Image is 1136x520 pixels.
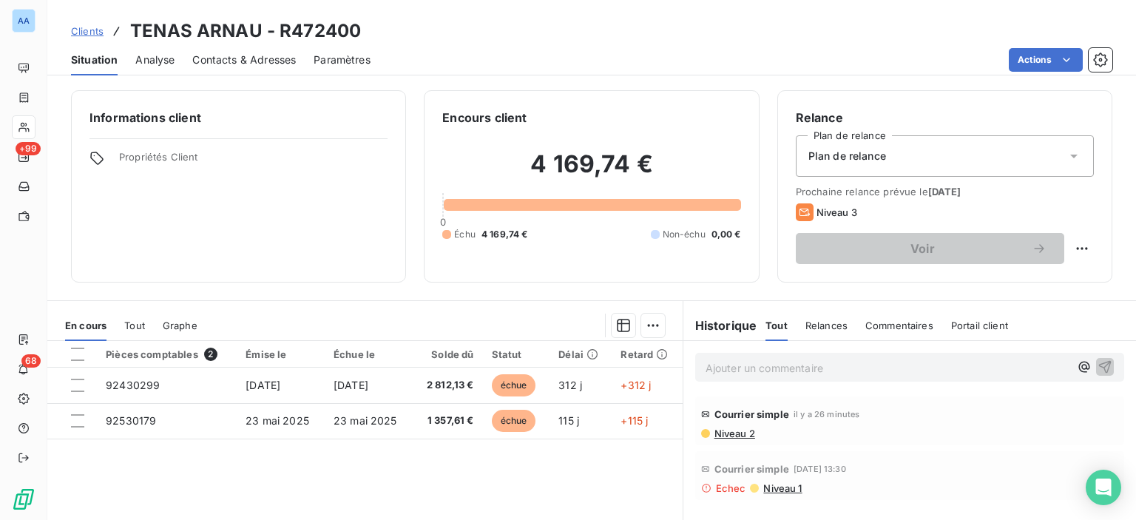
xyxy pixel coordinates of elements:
[65,320,106,331] span: En cours
[334,348,404,360] div: Échue le
[106,414,156,427] span: 92530179
[713,428,755,439] span: Niveau 2
[711,228,741,241] span: 0,00 €
[21,354,41,368] span: 68
[765,320,788,331] span: Tout
[71,53,118,67] span: Situation
[621,414,648,427] span: +115 j
[204,348,217,361] span: 2
[163,320,197,331] span: Graphe
[422,378,474,393] span: 2 812,13 €
[865,320,933,331] span: Commentaires
[796,233,1064,264] button: Voir
[314,53,371,67] span: Paramètres
[106,379,160,391] span: 92430299
[246,414,309,427] span: 23 mai 2025
[16,142,41,155] span: +99
[796,186,1094,197] span: Prochaine relance prévue le
[246,379,280,391] span: [DATE]
[71,25,104,37] span: Clients
[816,206,857,218] span: Niveau 3
[440,216,446,228] span: 0
[558,348,603,360] div: Délai
[334,414,397,427] span: 23 mai 2025
[334,379,368,391] span: [DATE]
[106,348,228,361] div: Pièces comptables
[192,53,296,67] span: Contacts & Adresses
[683,317,757,334] h6: Historique
[422,348,474,360] div: Solde dû
[621,348,673,360] div: Retard
[442,109,527,126] h6: Encours client
[422,413,474,428] span: 1 357,61 €
[558,379,582,391] span: 312 j
[714,408,789,420] span: Courrier simple
[135,53,175,67] span: Analyse
[796,109,1094,126] h6: Relance
[814,243,1032,254] span: Voir
[119,151,388,172] span: Propriétés Client
[794,465,846,473] span: [DATE] 13:30
[1009,48,1083,72] button: Actions
[481,228,528,241] span: 4 169,74 €
[1086,470,1121,505] div: Open Intercom Messenger
[89,109,388,126] h6: Informations client
[621,379,651,391] span: +312 j
[762,482,802,494] span: Niveau 1
[716,482,746,494] span: Echec
[246,348,316,360] div: Émise le
[492,374,536,396] span: échue
[808,149,886,163] span: Plan de relance
[492,410,536,432] span: échue
[951,320,1008,331] span: Portail client
[71,24,104,38] a: Clients
[492,348,541,360] div: Statut
[124,320,145,331] span: Tout
[454,228,476,241] span: Échu
[442,149,740,194] h2: 4 169,74 €
[928,186,961,197] span: [DATE]
[805,320,848,331] span: Relances
[794,410,860,419] span: il y a 26 minutes
[558,414,579,427] span: 115 j
[12,9,35,33] div: AA
[714,463,789,475] span: Courrier simple
[663,228,706,241] span: Non-échu
[12,487,35,511] img: Logo LeanPay
[130,18,361,44] h3: TENAS ARNAU - R472400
